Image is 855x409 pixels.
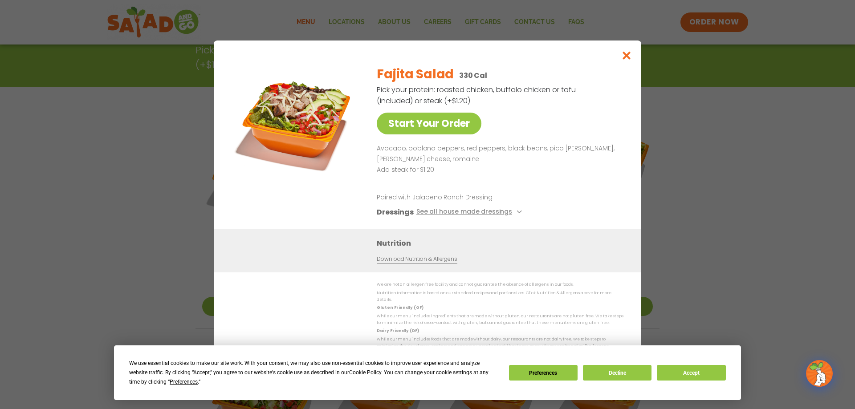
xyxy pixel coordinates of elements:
[377,336,623,349] p: While our menu includes foods that are made without dairy, our restaurants are not dairy free. We...
[377,193,541,202] p: Paired with Jalapeno Ranch Dressing
[234,58,358,183] img: Featured product photo for Fajita Salad
[377,328,419,333] strong: Dairy Friendly (DF)
[377,165,620,175] p: Add steak for $1.20
[377,281,623,288] p: We are not an allergen free facility and cannot guarantee the absence of allergens in our foods.
[170,379,198,385] span: Preferences
[459,70,487,81] p: 330 Cal
[612,40,641,70] button: Close modal
[377,65,454,84] h2: Fajita Salad
[509,365,578,381] button: Preferences
[377,84,577,106] p: Pick your protein: roasted chicken, buffalo chicken or tofu (included) or steak (+$1.20)
[583,365,651,381] button: Decline
[807,361,832,386] img: wpChatIcon
[129,359,498,387] div: We use essential cookies to make our site work. With your consent, we may also use non-essential ...
[349,369,381,376] span: Cookie Policy
[377,238,628,249] h3: Nutrition
[657,365,725,381] button: Accept
[377,290,623,304] p: Nutrition information is based on our standard recipes and portion sizes. Click Nutrition & Aller...
[114,345,741,400] div: Cookie Consent Prompt
[416,207,525,218] button: See all house made dressings
[377,305,423,310] strong: Gluten Friendly (GF)
[377,143,620,165] p: Avocado, poblano peppers, red peppers, black beans, pico [PERSON_NAME], [PERSON_NAME] cheese, rom...
[377,207,414,218] h3: Dressings
[377,255,457,263] a: Download Nutrition & Allergens
[377,113,481,134] a: Start Your Order
[377,313,623,327] p: While our menu includes ingredients that are made without gluten, our restaurants are not gluten ...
